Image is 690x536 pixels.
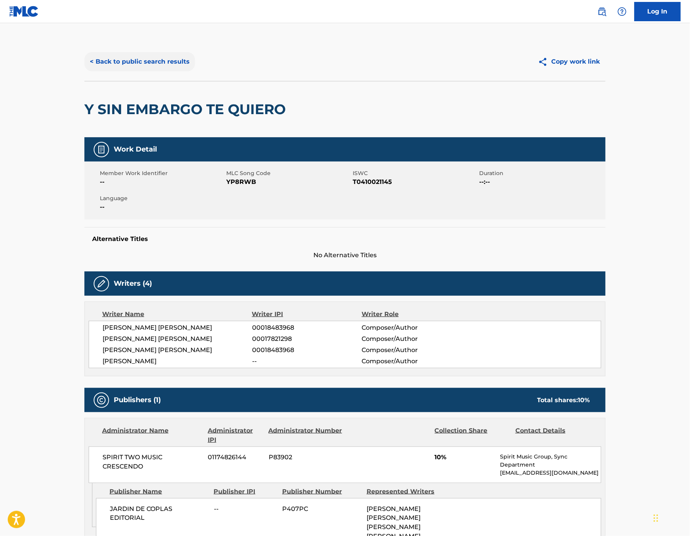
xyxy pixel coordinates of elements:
span: -- [214,504,276,514]
img: Copy work link [538,57,552,67]
span: Language [100,194,224,202]
span: Member Work Identifier [100,169,224,177]
span: -- [100,202,224,212]
span: ISWC [353,169,477,177]
span: Composer/Author [362,346,461,355]
span: 00018483968 [252,346,362,355]
img: MLC Logo [9,6,39,17]
div: Publisher IPI [214,487,276,496]
span: 00018483968 [252,323,362,332]
img: Writers [97,279,106,288]
img: search [597,7,607,16]
span: MLC Song Code [226,169,351,177]
span: Duration [479,169,604,177]
div: Administrator Name [102,426,202,445]
span: Composer/Author [362,323,461,332]
h5: Writers (4) [114,279,152,288]
div: Drag [654,507,658,530]
div: Writer Role [362,310,461,319]
span: P407PC [282,504,361,514]
span: Composer/Author [362,357,461,366]
span: 01174826144 [208,453,263,462]
span: JARDIN DE COPLAS EDITORIAL [110,504,208,523]
div: Writer Name [102,310,252,319]
span: YP8RWB [226,177,351,187]
span: SPIRIT TWO MUSIC CRESCENDO [103,453,202,471]
div: Publisher Number [282,487,361,496]
span: Composer/Author [362,334,461,344]
span: [PERSON_NAME] [PERSON_NAME] [103,323,252,332]
span: [PERSON_NAME] [PERSON_NAME] [103,334,252,344]
button: Copy work link [533,52,606,71]
img: help [618,7,627,16]
h5: Publishers (1) [114,396,161,405]
div: Represented Writers [367,487,445,496]
img: Publishers [97,396,106,405]
p: Spirit Music Group, Sync Department [500,453,601,469]
span: P83902 [269,453,343,462]
div: Total shares: [537,396,590,405]
span: --:-- [479,177,604,187]
h2: Y SIN EMBARGO TE QUIERO [84,101,289,118]
div: Writer IPI [252,310,362,319]
button: < Back to public search results [84,52,195,71]
h5: Work Detail [114,145,157,154]
div: Collection Share [435,426,510,445]
span: 10% [435,453,495,462]
a: Log In [634,2,681,21]
img: Work Detail [97,145,106,154]
span: 00017821298 [252,334,362,344]
div: Administrator Number [268,426,343,445]
div: Help [614,4,630,19]
span: T0410021145 [353,177,477,187]
span: [PERSON_NAME] [PERSON_NAME] [103,346,252,355]
p: [EMAIL_ADDRESS][DOMAIN_NAME] [500,469,601,477]
span: No Alternative Titles [84,251,606,260]
h5: Alternative Titles [92,235,598,243]
iframe: Chat Widget [651,499,690,536]
span: [PERSON_NAME] [103,357,252,366]
div: Publisher Name [109,487,208,496]
div: Contact Details [515,426,590,445]
span: -- [100,177,224,187]
a: Public Search [594,4,610,19]
div: Administrator IPI [208,426,263,445]
span: 10 % [578,396,590,404]
span: -- [252,357,362,366]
